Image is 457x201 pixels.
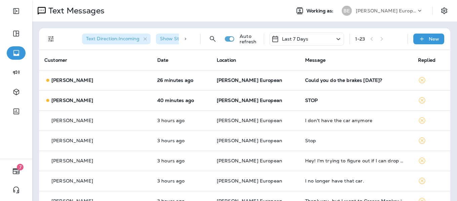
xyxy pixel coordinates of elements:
button: 7 [7,164,26,178]
span: [PERSON_NAME] European [217,178,282,184]
button: Expand Sidebar [7,4,26,18]
span: Location [217,57,236,63]
div: BE [342,6,352,16]
p: Auto refresh [240,34,258,44]
p: Sep 16, 2025 09:23 AM [157,138,206,143]
div: Could you do the brakes today? [305,78,407,83]
span: 7 [17,164,24,170]
span: Customer [44,57,67,63]
span: [PERSON_NAME] European [217,77,282,83]
span: Date [157,57,169,63]
p: Sep 16, 2025 09:15 AM [157,158,206,163]
span: Show Start/Stop/Unsubscribe : true [160,36,241,42]
span: Working as: [306,8,335,14]
p: New [429,36,439,42]
p: [PERSON_NAME] European Autoworks [356,8,416,13]
span: [PERSON_NAME] European [217,97,282,103]
p: Sep 16, 2025 09:49 AM [157,118,206,123]
div: Show Start/Stop/Unsubscribe:true [156,34,252,44]
p: Sep 16, 2025 09:13 AM [157,178,206,184]
p: [PERSON_NAME] [51,78,93,83]
p: Text Messages [46,6,105,16]
div: Stop [305,138,407,143]
span: [PERSON_NAME] European [217,138,282,144]
button: Filters [44,32,58,46]
div: I no longer have that car. [305,178,407,184]
span: [PERSON_NAME] European [217,117,282,123]
span: [PERSON_NAME] European [217,158,282,164]
span: Text Direction : Incoming [86,36,139,42]
div: Hey! I'm trying to figure out if I can drop my car off tomorrow. Monday the 22 may be better for ... [305,158,407,163]
div: Text Direction:Incoming [82,34,151,44]
p: [PERSON_NAME] [51,178,93,184]
button: Settings [438,5,450,17]
p: Sep 16, 2025 12:32 PM [157,78,206,83]
p: [PERSON_NAME] [51,118,93,123]
div: 1 - 23 [355,36,365,42]
p: [PERSON_NAME] [51,138,93,143]
p: Last 7 Days [282,36,308,42]
span: Message [305,57,326,63]
span: Replied [418,57,435,63]
div: STOP [305,98,407,103]
div: I don't have the car anymore [305,118,407,123]
p: [PERSON_NAME] [51,98,93,103]
p: [PERSON_NAME] [51,158,93,163]
button: Search Messages [206,32,219,46]
p: Sep 16, 2025 12:18 PM [157,98,206,103]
